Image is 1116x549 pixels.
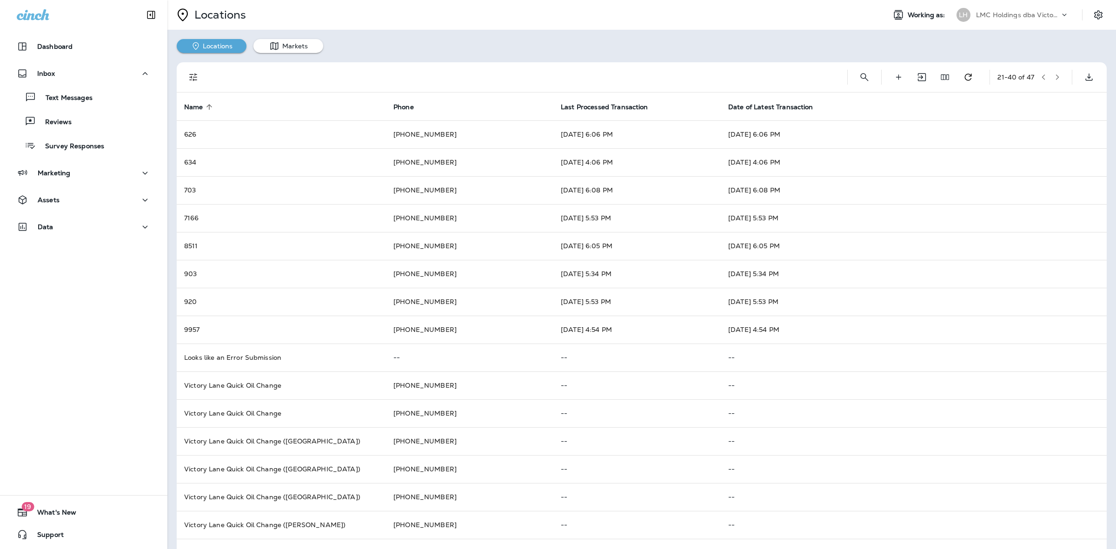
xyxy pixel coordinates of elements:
td: 920 [177,288,386,316]
td: [PHONE_NUMBER] [386,483,553,511]
button: Reviews [9,112,158,131]
td: Looks like an Error Submission [177,344,386,371]
td: [DATE] 5:53 PM [553,288,721,316]
p: Marketing [38,169,70,177]
div: LH [957,8,970,22]
td: [DATE] 6:08 PM [721,176,1107,204]
button: Survey Responses [9,136,158,155]
button: Text Messages [9,87,158,107]
span: What's New [28,509,76,520]
button: Locations [177,39,246,53]
td: [PHONE_NUMBER] [386,288,553,316]
p: -- [561,437,713,445]
p: Dashboard [37,43,73,50]
p: -- [393,354,546,361]
td: [PHONE_NUMBER] [386,371,553,399]
td: Victory Lane Quick Oil Change [177,371,386,399]
td: [PHONE_NUMBER] [386,260,553,288]
td: 8511 [177,232,386,260]
p: Locations [191,8,246,22]
p: -- [561,354,713,361]
td: [PHONE_NUMBER] [386,427,553,455]
button: Marketing [9,164,158,182]
p: -- [561,493,713,501]
p: -- [728,437,1099,445]
button: Export as CSV [1080,68,1098,86]
span: Date of Latest Transaction [728,103,825,111]
td: [DATE] 5:53 PM [553,204,721,232]
span: Phone [393,103,414,111]
td: [DATE] 4:06 PM [553,148,721,176]
p: LMC Holdings dba Victory Lane Quick Oil Change [976,11,1060,19]
p: -- [728,521,1099,529]
span: 19 [21,502,34,511]
td: [DATE] 6:05 PM [721,232,1107,260]
td: Victory Lane Quick Oil Change ([PERSON_NAME]) [177,511,386,539]
span: Last Processed Transaction [561,103,660,111]
td: Victory Lane Quick Oil Change ([GEOGRAPHIC_DATA]) [177,455,386,483]
td: 9957 [177,316,386,344]
p: -- [728,465,1099,473]
td: [DATE] 5:53 PM [721,288,1107,316]
button: Create Location [889,68,908,86]
button: Support [9,525,158,544]
td: [DATE] 5:53 PM [721,204,1107,232]
td: [DATE] 4:06 PM [721,148,1107,176]
p: -- [728,382,1099,389]
td: [PHONE_NUMBER] [386,316,553,344]
p: Text Messages [36,94,93,103]
span: Last Processed Transaction [561,103,648,111]
p: Inbox [37,70,55,77]
td: [DATE] 4:54 PM [553,316,721,344]
button: Import Locations [912,68,931,86]
td: [PHONE_NUMBER] [386,148,553,176]
td: Victory Lane Quick Oil Change ([GEOGRAPHIC_DATA]) [177,483,386,511]
span: Support [28,531,64,542]
span: Name [184,103,203,111]
td: [DATE] 6:05 PM [553,232,721,260]
td: 626 [177,120,386,148]
span: Working as: [908,11,947,19]
p: -- [728,354,1099,361]
button: Dashboard [9,37,158,56]
button: Search Locations [855,68,874,86]
td: 7166 [177,204,386,232]
td: 703 [177,176,386,204]
p: Reviews [36,118,72,127]
td: [PHONE_NUMBER] [386,176,553,204]
p: -- [561,382,713,389]
td: [DATE] 4:54 PM [721,316,1107,344]
span: Name [184,103,215,111]
td: Victory Lane Quick Oil Change [177,399,386,427]
td: Victory Lane Quick Oil Change ([GEOGRAPHIC_DATA]) [177,427,386,455]
td: [DATE] 5:34 PM [721,260,1107,288]
p: -- [561,465,713,473]
p: -- [561,410,713,417]
td: [PHONE_NUMBER] [386,120,553,148]
td: [DATE] 6:08 PM [553,176,721,204]
span: Refresh transaction statistics [959,72,977,80]
td: [DATE] 6:06 PM [721,120,1107,148]
td: [PHONE_NUMBER] [386,204,553,232]
td: [PHONE_NUMBER] [386,455,553,483]
p: -- [561,521,713,529]
p: Data [38,223,53,231]
p: -- [728,493,1099,501]
td: 634 [177,148,386,176]
td: [PHONE_NUMBER] [386,232,553,260]
button: Filters [184,68,203,86]
span: Date of Latest Transaction [728,103,813,111]
button: Edit Fields [936,68,954,86]
button: 19What's New [9,503,158,522]
button: Assets [9,191,158,209]
button: Collapse Sidebar [138,6,164,24]
p: Survey Responses [36,142,104,151]
button: Settings [1090,7,1107,23]
button: Markets [253,39,323,53]
td: [PHONE_NUMBER] [386,399,553,427]
td: [PHONE_NUMBER] [386,511,553,539]
td: [DATE] 5:34 PM [553,260,721,288]
button: Data [9,218,158,236]
p: Assets [38,196,60,204]
td: 903 [177,260,386,288]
